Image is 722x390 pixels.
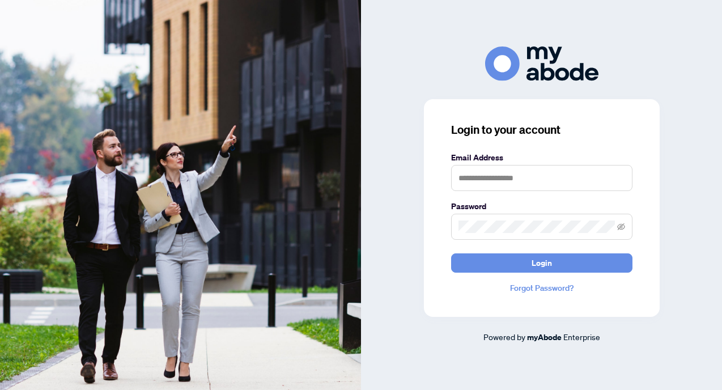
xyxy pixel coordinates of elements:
h3: Login to your account [451,122,632,138]
button: Login [451,253,632,273]
span: Enterprise [563,332,600,342]
img: ma-logo [485,46,598,81]
span: eye-invisible [617,223,625,231]
a: Forgot Password? [451,282,632,294]
label: Password [451,200,632,213]
label: Email Address [451,151,632,164]
span: Login [532,254,552,272]
a: myAbode [527,331,562,344]
span: Powered by [483,332,525,342]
